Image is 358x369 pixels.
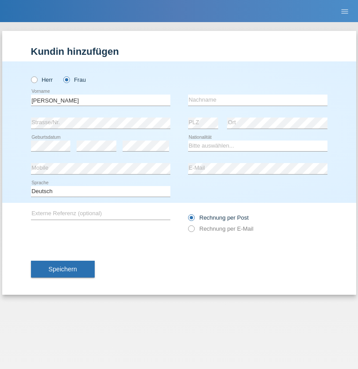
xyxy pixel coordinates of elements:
[49,266,77,273] span: Speichern
[188,225,194,236] input: Rechnung per E-Mail
[63,76,69,82] input: Frau
[31,76,53,83] label: Herr
[336,8,354,14] a: menu
[31,261,95,278] button: Speichern
[63,76,86,83] label: Frau
[188,214,249,221] label: Rechnung per Post
[31,46,327,57] h1: Kundin hinzufügen
[340,7,349,16] i: menu
[188,225,254,232] label: Rechnung per E-Mail
[31,76,37,82] input: Herr
[188,214,194,225] input: Rechnung per Post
